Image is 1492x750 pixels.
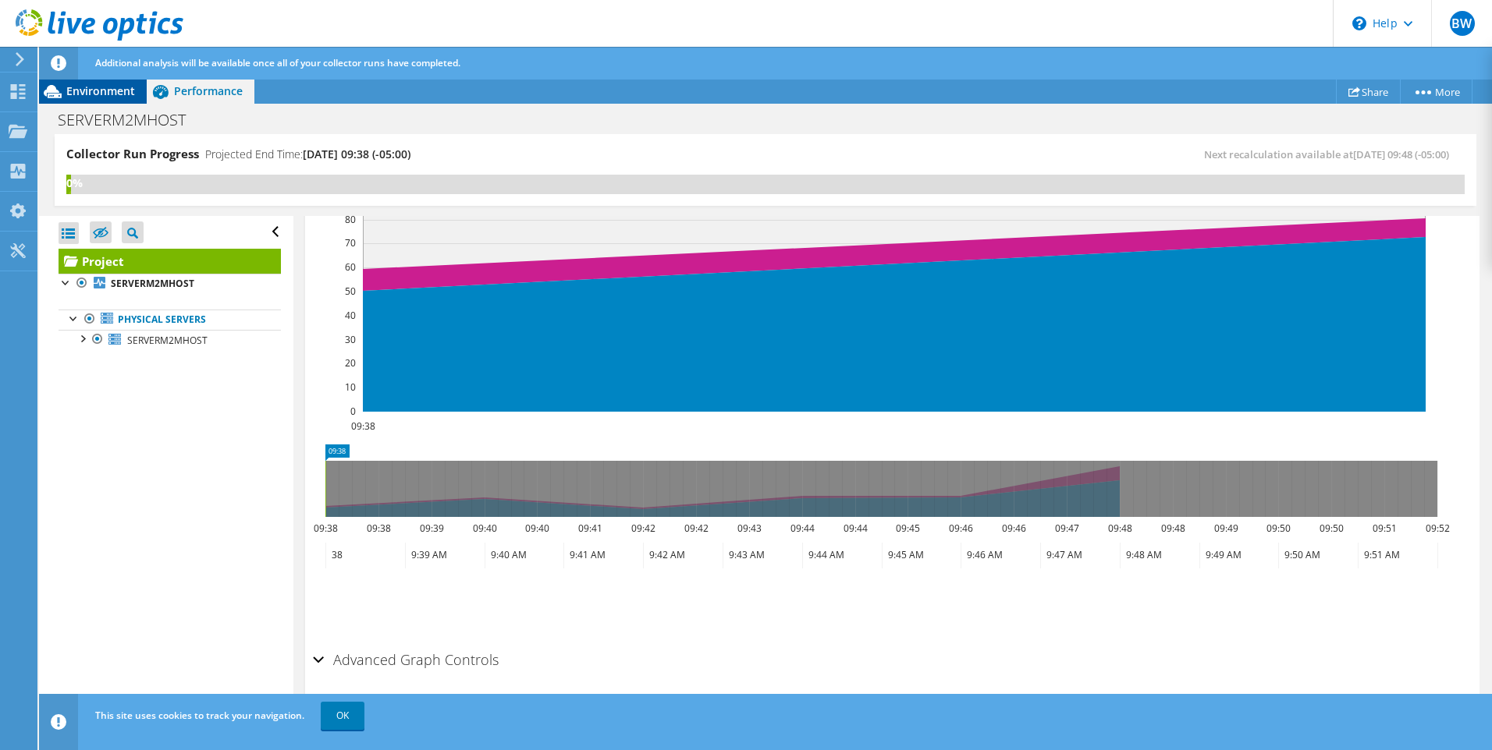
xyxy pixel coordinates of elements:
text: 09:44 [843,522,867,535]
text: 09:46 [1001,522,1025,535]
text: 09:38 [313,522,337,535]
text: 09:50 [1319,522,1343,535]
text: 09:48 [1160,522,1185,535]
span: SERVERM2MHOST [127,334,208,347]
a: SERVERM2MHOST [59,330,281,350]
span: Additional analysis will be available once all of your collector runs have completed. [95,56,460,69]
text: 09:41 [577,522,602,535]
text: 09:45 [895,522,919,535]
text: 09:43 [737,522,761,535]
text: 60 [345,260,356,274]
span: BW [1450,11,1475,36]
text: 09:50 [1266,522,1290,535]
text: 09:42 [631,522,655,535]
a: Project [59,249,281,274]
span: [DATE] 09:48 (-05:00) [1353,147,1449,161]
text: 09:49 [1213,522,1238,535]
span: Environment [66,83,135,98]
span: This site uses cookies to track your navigation. [95,709,304,722]
text: 80 [345,213,356,226]
text: 50 [345,285,356,298]
text: 09:38 [350,419,375,433]
text: 30 [345,333,356,346]
text: 09:40 [472,522,496,535]
span: Performance [174,83,243,98]
text: 10 [345,380,356,394]
span: [DATE] 09:38 (-05:00) [303,147,410,161]
a: Physical Servers [59,310,281,330]
text: 09:51 [1372,522,1396,535]
text: 70 [345,236,356,249]
text: 09:39 [419,522,443,535]
text: 09:47 [1054,522,1078,535]
h1: SERVERM2MHOST [51,111,210,129]
text: 09:52 [1425,522,1449,535]
text: 09:42 [684,522,708,535]
text: 09:38 [366,522,390,535]
svg: \n [1352,16,1366,30]
h2: Advanced Graph Controls [313,644,499,675]
a: More [1400,80,1472,104]
text: 09:46 [948,522,972,535]
text: 09:40 [524,522,549,535]
div: 0% [66,175,71,192]
a: Share [1336,80,1401,104]
b: SERVERM2MHOST [111,277,194,290]
span: Next recalculation available at [1204,147,1457,161]
text: 09:48 [1107,522,1131,535]
a: OK [321,702,364,730]
text: 0 [350,405,356,418]
text: 09:44 [790,522,814,535]
text: 40 [345,309,356,322]
h4: Projected End Time: [205,146,410,163]
text: 20 [345,356,356,370]
a: SERVERM2MHOST [59,274,281,294]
